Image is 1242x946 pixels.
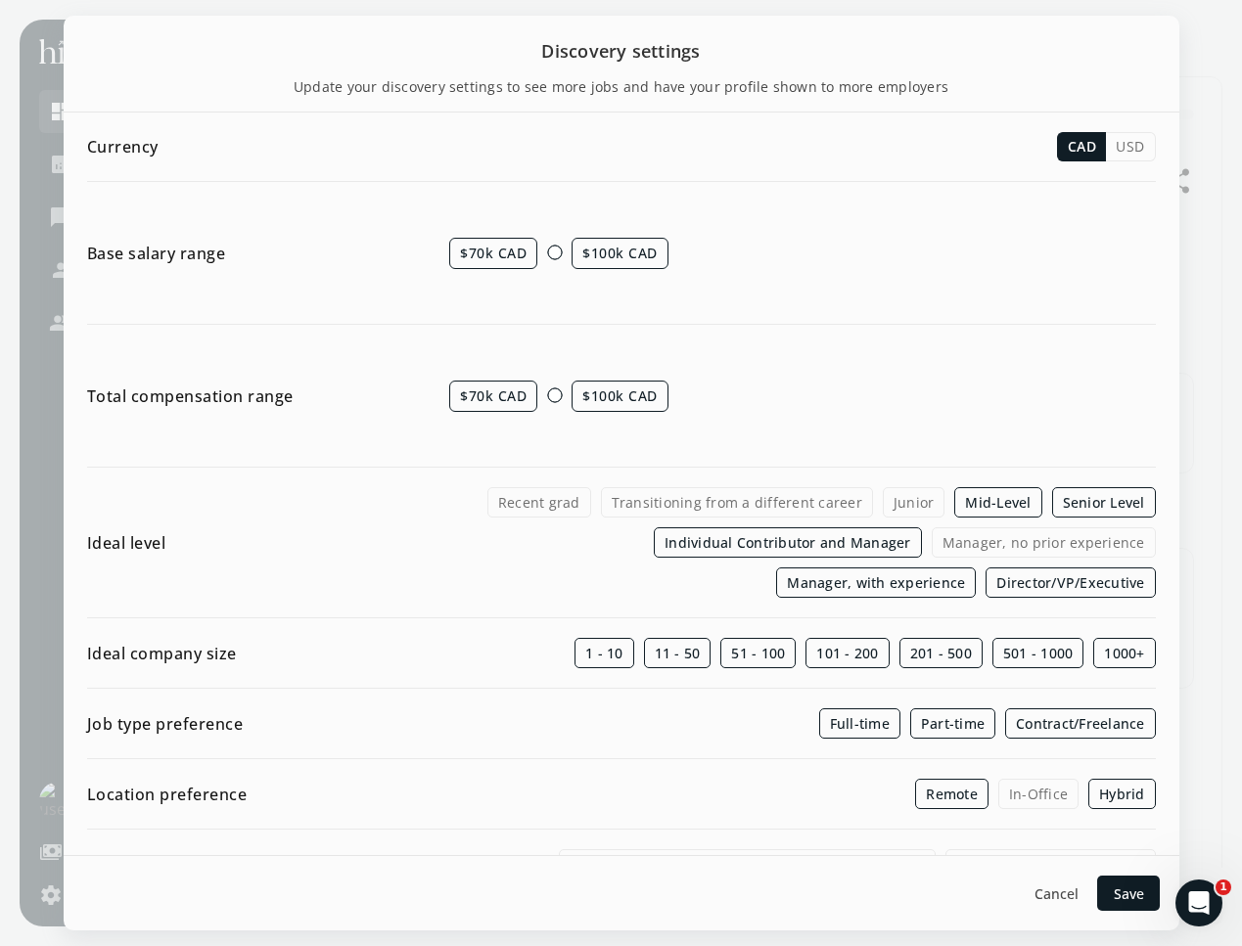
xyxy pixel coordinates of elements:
span: $70k CAD [449,381,537,412]
h1: Location preference [87,783,440,806]
label: Senior Level [1052,487,1156,518]
span: $100k CAD [572,381,668,412]
span: $70k CAD [449,238,537,269]
label: Individual Contributor and Manager [654,527,922,558]
label: Part-time [910,708,995,739]
label: Transitioning from a different career [601,487,873,518]
label: 101 - 200 [805,638,889,668]
label: Recent grad [487,487,591,518]
h1: Ideal company size [87,642,440,665]
label: In-Office [998,779,1079,809]
label: Remote [915,779,989,809]
h1: Total compensation range [87,384,440,408]
label: Manager, no prior experience [932,527,1156,558]
label: Manager, with experience [776,567,976,598]
button: CAD [1057,132,1107,161]
span: $100k CAD [572,238,668,269]
span: Save [1113,883,1143,904]
span: 1 [1216,879,1231,895]
label: Contract/Freelance [1005,708,1156,739]
label: Mid-Level [954,487,1041,518]
iframe: Intercom live chat [1175,879,1222,926]
label: Data analysis and reporting [945,849,1156,879]
label: 201 - 500 [899,638,983,668]
h2: Discovery settings [64,16,1179,113]
label: 501 - 1000 [992,638,1084,668]
button: USD [1106,132,1156,161]
span: Cancel [1034,883,1078,904]
label: 1 - 10 [575,638,634,668]
button: Save [1097,876,1160,911]
label: Director/VP/Executive [986,567,1155,598]
label: 11 - 50 [644,638,712,668]
label: 1000+ [1093,638,1155,668]
h1: Base salary range [87,242,440,265]
button: Cancel [1025,876,1087,911]
h1: Job type preference [87,712,440,736]
span: Update your discovery settings to see more jobs and have your profile shown to more employers [83,76,1160,97]
label: Customer Relationship Management (CRM) software [559,849,936,879]
label: Junior [883,487,945,518]
h1: Currency [87,135,440,158]
label: Full-time [819,708,900,739]
label: 51 - 100 [720,638,796,668]
h1: Ideal level [87,531,440,555]
label: Hybrid [1088,779,1156,809]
